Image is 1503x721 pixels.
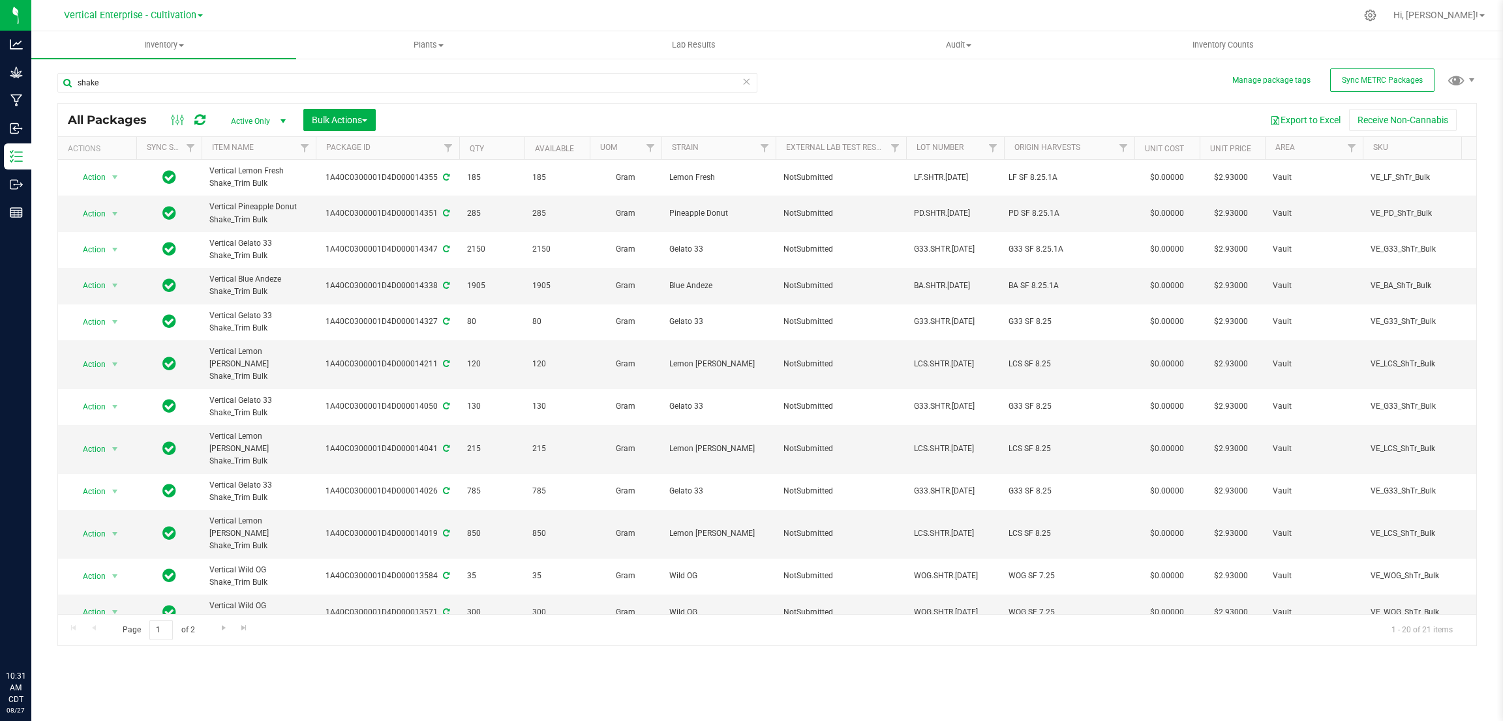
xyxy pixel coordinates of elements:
span: select [107,355,123,374]
div: 1A40C0300001D4D000013584 [314,570,461,582]
span: In Sync [162,168,176,186]
span: Sync from Compliance System [441,486,449,495]
span: LCS.SHTR.[DATE] [914,358,996,370]
span: select [107,241,123,259]
a: External Lab Test Result [786,143,888,152]
span: Sync METRC Packages [1342,76,1423,85]
div: PD SF 8.25.1A [1009,207,1131,220]
a: Inventory [31,31,296,59]
span: Vertical Blue Andeze Shake_Trim Bulk [209,273,308,298]
span: Vault [1273,606,1355,619]
span: VE_BA_ShTr_Bulk [1371,280,1469,292]
span: Vertical Gelato 33 Shake_Trim Bulk [209,237,308,262]
span: Lab Results [654,39,733,51]
span: Gram [598,171,654,184]
div: 1A40C0300001D4D000014327 [314,316,461,328]
span: Vault [1273,443,1355,455]
span: All Packages [68,113,160,127]
div: G33 SF 8.25.1A [1009,243,1131,256]
span: VE_LF_ShTr_Bulk [1371,171,1469,184]
a: Filter [180,137,202,159]
span: Vault [1273,171,1355,184]
span: Vertical Lemon [PERSON_NAME] Shake_Trim Bulk [209,515,308,553]
a: Origin Harvests [1014,143,1080,152]
span: In Sync [162,204,176,222]
span: VE_G33_ShTr_Bulk [1371,316,1469,328]
div: LCS SF 8.25 [1009,527,1131,540]
inline-svg: Reports [10,206,23,219]
inline-svg: Outbound [10,178,23,191]
span: NotSubmitted [783,400,898,413]
span: Audit [827,39,1090,51]
span: select [107,482,123,501]
span: In Sync [162,397,176,415]
p: 10:31 AM CDT [6,670,25,705]
span: Sync from Compliance System [441,529,449,538]
span: NotSubmitted [783,570,898,582]
span: Gram [598,443,654,455]
span: 285 [467,207,517,220]
span: Vault [1273,527,1355,540]
span: VE_WOG_ShTr_Bulk [1371,570,1469,582]
span: 80 [532,316,582,328]
inline-svg: Manufacturing [10,94,23,107]
span: NotSubmitted [783,485,898,497]
span: $2.93000 [1207,439,1254,458]
span: 850 [467,527,517,540]
a: Filter [754,137,776,159]
div: 1A40C0300001D4D000014355 [314,171,461,184]
span: 35 [467,570,517,582]
a: UOM [600,143,617,152]
div: LCS SF 8.25 [1009,358,1131,370]
span: Sync from Compliance System [441,402,449,411]
div: 1A40C0300001D4D000014211 [314,358,461,370]
span: $2.93000 [1207,397,1254,416]
span: Sync from Compliance System [441,317,449,326]
span: select [107,168,123,186]
span: NotSubmitted [783,207,898,220]
div: 1A40C0300001D4D000014026 [314,485,461,497]
span: In Sync [162,276,176,295]
div: 1A40C0300001D4D000014050 [314,400,461,413]
span: Sync from Compliance System [441,608,449,617]
td: $0.00000 [1134,595,1200,630]
span: Inventory Counts [1175,39,1271,51]
span: 185 [467,171,517,184]
span: Vertical Wild OG Shake_Trim Bulk [209,564,308,589]
span: Vault [1273,358,1355,370]
span: VE_WOG_ShTr_Bulk [1371,606,1469,619]
td: $0.00000 [1134,304,1200,340]
span: 130 [467,400,517,413]
span: Action [71,398,106,416]
td: $0.00000 [1134,160,1200,196]
span: PD.SHTR.[DATE] [914,207,996,220]
span: WOG.SHTR.[DATE] [914,606,996,619]
span: Lemon Fresh [669,171,768,184]
span: Vertical Gelato 33 Shake_Trim Bulk [209,394,308,419]
span: Gram [598,316,654,328]
span: select [107,313,123,331]
a: Filter [294,137,316,159]
p: 08/27 [6,705,25,715]
span: NotSubmitted [783,280,898,292]
span: Gram [598,485,654,497]
span: Blue Andeze [669,280,768,292]
span: 215 [467,443,517,455]
span: Wild OG [669,606,768,619]
span: Vertical Pineapple Donut Shake_Trim Bulk [209,201,308,226]
a: Filter [982,137,1004,159]
span: $2.93000 [1207,312,1254,331]
span: Vault [1273,570,1355,582]
span: VE_PD_ShTr_Bulk [1371,207,1469,220]
span: Lemon [PERSON_NAME] [669,358,768,370]
span: 120 [532,358,582,370]
span: 1 - 20 of 21 items [1381,620,1463,640]
span: BA.SHTR.[DATE] [914,280,996,292]
span: Hi, [PERSON_NAME]! [1393,10,1478,20]
span: Gram [598,358,654,370]
span: VE_G33_ShTr_Bulk [1371,400,1469,413]
span: select [107,567,123,585]
span: Inventory [31,39,296,51]
a: Filter [438,137,459,159]
span: NotSubmitted [783,606,898,619]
